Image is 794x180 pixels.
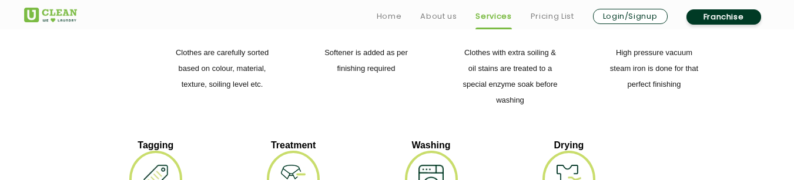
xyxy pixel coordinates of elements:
a: Home [377,9,402,23]
p: Drying [542,140,595,151]
a: Login/Signup [593,9,668,24]
img: UClean Laundry and Dry Cleaning [24,8,77,22]
a: Services [475,9,511,23]
p: Tagging [129,140,182,151]
img: cuff_collar_11zon.webp [281,165,306,179]
p: High pressure vacuum steam iron is done for that perfect finishing [606,45,703,92]
a: About us [420,9,457,23]
p: Washing [405,140,458,151]
a: Pricing List [531,9,574,23]
p: Softener is added as per finishing required [318,45,415,76]
a: Franchise [686,9,761,25]
p: Clothes with extra soiling & oil stains are treated to a special enzyme soak before washing [462,45,559,108]
p: Clothes are carefully sorted based on colour, material, texture, soiling level etc. [174,45,271,92]
p: Treatment [267,140,320,151]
